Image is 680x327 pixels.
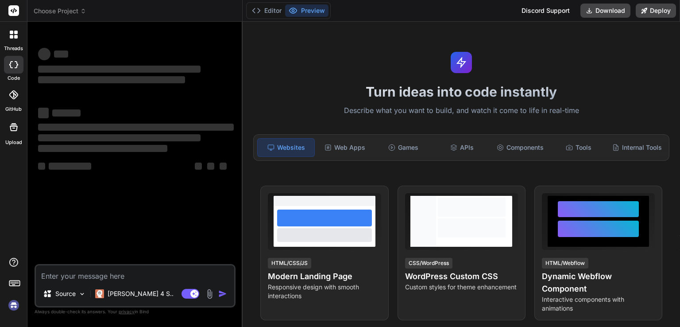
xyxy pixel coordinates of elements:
label: GitHub [5,105,22,113]
p: Custom styles for theme enhancement [405,283,518,292]
div: HTML/CSS/JS [268,258,311,269]
div: Websites [257,138,315,157]
span: ‌ [49,163,91,170]
span: ‌ [38,124,234,131]
span: ‌ [52,109,81,117]
h1: Turn ideas into code instantly [248,84,675,100]
span: ‌ [38,108,49,118]
span: ‌ [38,76,185,83]
p: Responsive design with smooth interactions [268,283,381,300]
div: Discord Support [516,4,575,18]
span: ‌ [207,163,214,170]
span: ‌ [220,163,227,170]
h4: Modern Landing Page [268,270,381,283]
span: privacy [119,309,135,314]
div: APIs [433,138,490,157]
span: ‌ [38,48,50,60]
label: Upload [5,139,22,146]
img: Claude 4 Sonnet [95,289,104,298]
div: HTML/Webflow [542,258,588,269]
span: Choose Project [34,7,86,16]
img: attachment [205,289,215,299]
label: code [8,74,20,82]
button: Deploy [636,4,676,18]
div: Components [492,138,549,157]
p: Interactive components with animations [542,295,655,313]
div: CSS/WordPress [405,258,452,269]
span: ‌ [38,145,167,152]
h4: Dynamic Webflow Component [542,270,655,295]
button: Download [580,4,630,18]
label: threads [4,45,23,52]
img: signin [6,298,21,313]
p: [PERSON_NAME] 4 S.. [108,289,174,298]
p: Describe what you want to build, and watch it come to life in real-time [248,105,675,117]
button: Preview [285,4,328,17]
img: Pick Models [78,290,86,298]
div: Web Apps [317,138,373,157]
button: Editor [248,4,285,17]
p: Always double-check its answers. Your in Bind [35,308,236,316]
img: icon [218,289,227,298]
div: Internal Tools [609,138,665,157]
p: Source [55,289,76,298]
span: ‌ [38,66,201,73]
div: Games [375,138,432,157]
span: ‌ [38,134,201,141]
span: ‌ [38,163,45,170]
div: Tools [550,138,607,157]
span: ‌ [54,51,68,58]
span: ‌ [195,163,202,170]
h4: WordPress Custom CSS [405,270,518,283]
